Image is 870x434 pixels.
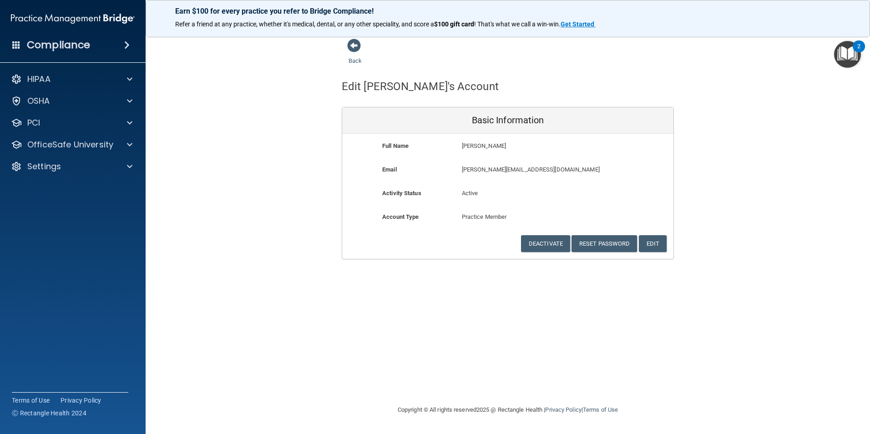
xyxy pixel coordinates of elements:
div: Copyright © All rights reserved 2025 @ Rectangle Health | | [342,395,674,424]
p: Active [462,188,554,199]
img: PMB logo [11,10,135,28]
span: Ⓒ Rectangle Health 2024 [12,409,86,418]
strong: $100 gift card [434,20,474,28]
a: Get Started [561,20,596,28]
button: Open Resource Center, 2 new notifications [834,41,861,68]
a: Settings [11,161,132,172]
span: ! That's what we call a win-win. [474,20,561,28]
button: Reset Password [572,235,637,252]
p: Earn $100 for every practice you refer to Bridge Compliance! [175,7,840,15]
strong: Get Started [561,20,594,28]
p: [PERSON_NAME][EMAIL_ADDRESS][DOMAIN_NAME] [462,164,607,175]
p: OSHA [27,96,50,106]
p: PCI [27,117,40,128]
p: HIPAA [27,74,51,85]
a: Terms of Use [12,396,50,405]
a: PCI [11,117,132,128]
div: 2 [857,46,860,58]
b: Full Name [382,142,409,149]
b: Account Type [382,213,419,220]
a: Privacy Policy [61,396,101,405]
p: [PERSON_NAME] [462,141,607,151]
a: Terms of Use [583,406,618,413]
p: OfficeSafe University [27,139,113,150]
p: Practice Member [462,212,554,222]
h4: Compliance [27,39,90,51]
a: HIPAA [11,74,132,85]
h4: Edit [PERSON_NAME]'s Account [342,81,499,92]
a: OSHA [11,96,132,106]
a: OfficeSafe University [11,139,132,150]
a: Privacy Policy [545,406,581,413]
p: Settings [27,161,61,172]
b: Email [382,166,397,173]
button: Edit [639,235,667,252]
b: Activity Status [382,190,421,197]
button: Deactivate [521,235,570,252]
a: Back [349,46,362,64]
div: Basic Information [342,107,673,134]
span: Refer a friend at any practice, whether it's medical, dental, or any other speciality, and score a [175,20,434,28]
